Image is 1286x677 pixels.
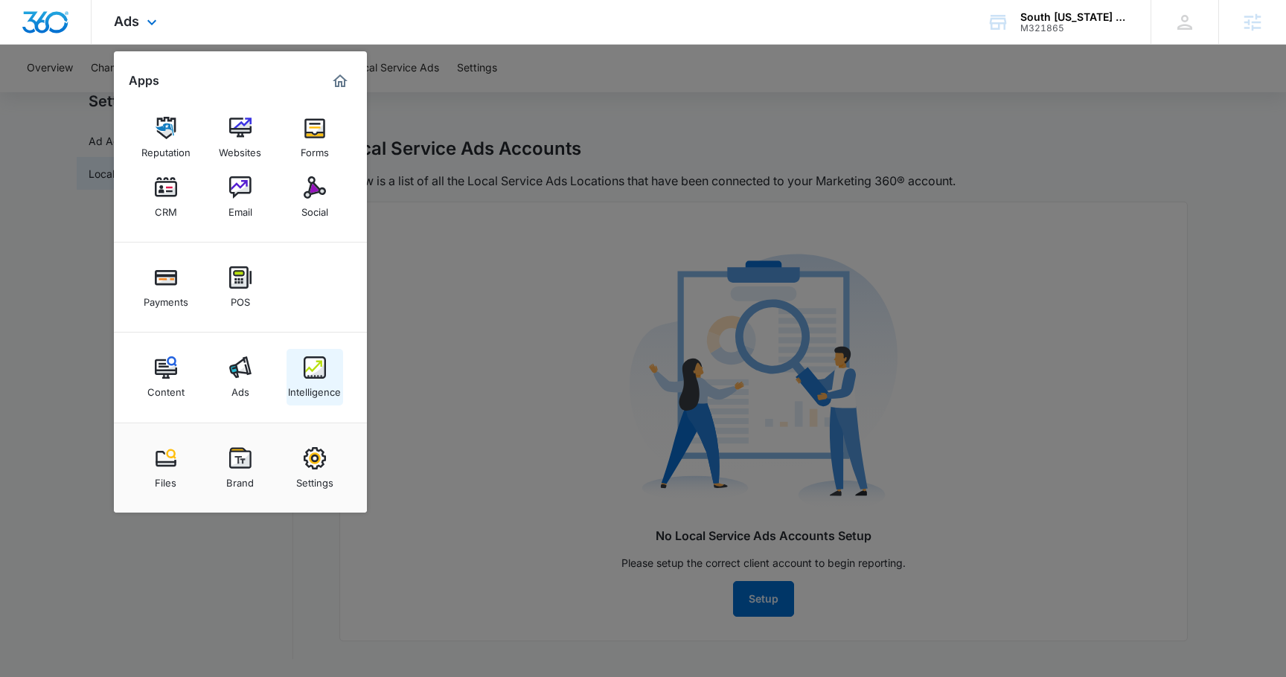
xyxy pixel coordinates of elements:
a: Forms [287,109,343,166]
div: Brand [226,469,254,489]
a: Websites [212,109,269,166]
a: Brand [212,440,269,496]
a: Social [287,169,343,225]
span: Ads [114,13,139,29]
a: Settings [287,440,343,496]
div: Settings [296,469,333,489]
div: Websites [219,139,261,158]
a: Payments [138,259,194,315]
a: POS [212,259,269,315]
div: Social [301,199,328,218]
div: Content [147,379,185,398]
a: Content [138,349,194,405]
div: Intelligence [288,379,341,398]
div: CRM [155,199,177,218]
div: Reputation [141,139,191,158]
div: account name [1020,11,1129,23]
a: Files [138,440,194,496]
h2: Apps [129,74,159,88]
a: CRM [138,169,194,225]
div: Files [155,469,176,489]
a: Intelligence [287,349,343,405]
div: POS [231,289,250,308]
a: Ads [212,349,269,405]
div: Email [228,199,252,218]
a: Email [212,169,269,225]
a: Marketing 360® Dashboard [328,69,352,93]
div: Payments [144,289,188,308]
div: Forms [301,139,329,158]
div: Ads [231,379,249,398]
div: account id [1020,23,1129,33]
a: Reputation [138,109,194,166]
